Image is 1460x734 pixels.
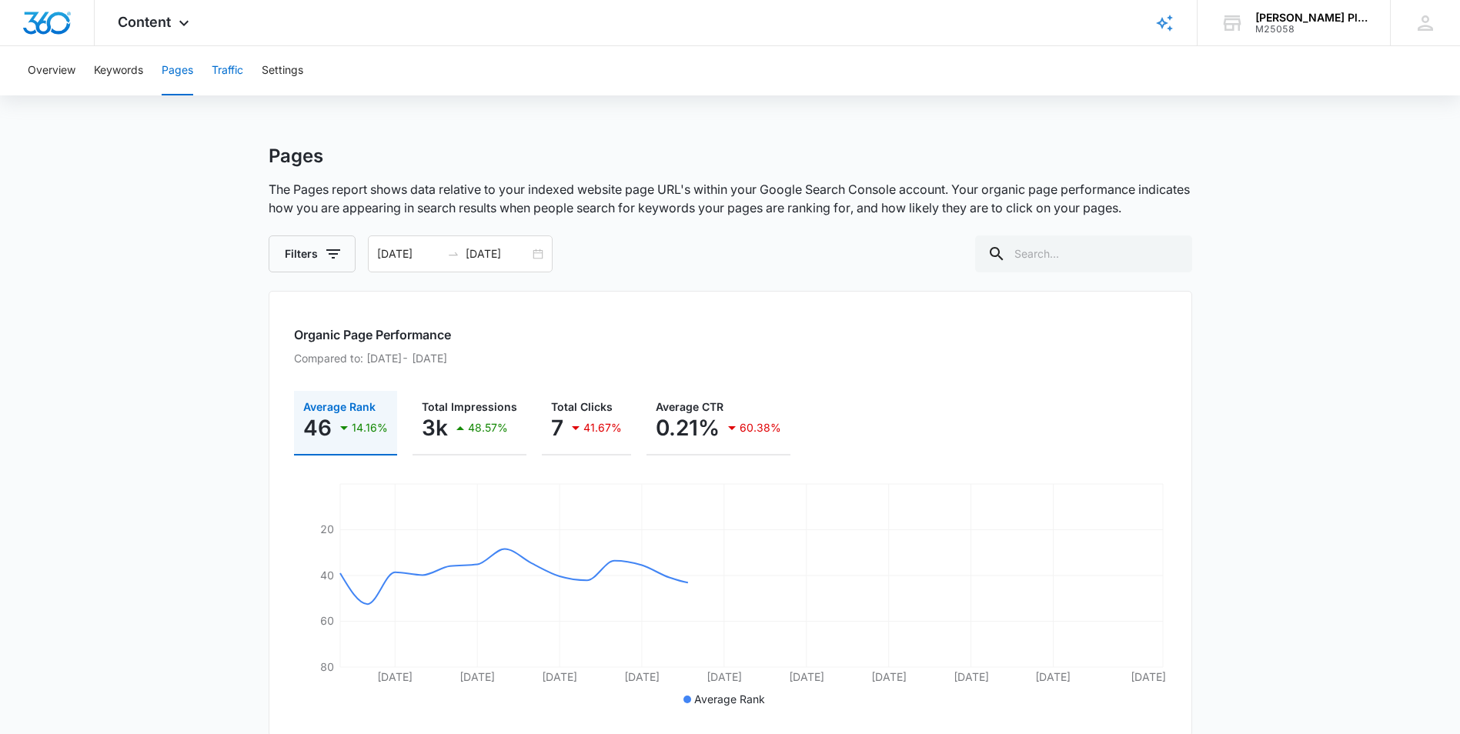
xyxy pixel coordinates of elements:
[975,235,1192,272] input: Search...
[28,46,75,95] button: Overview
[953,670,988,683] tspan: [DATE]
[459,670,495,683] tspan: [DATE]
[468,422,508,433] p: 48.57%
[583,422,622,433] p: 41.67%
[162,46,193,95] button: Pages
[294,350,1167,366] p: Compared to: [DATE] - [DATE]
[788,670,824,683] tspan: [DATE]
[320,522,334,535] tspan: 20
[94,46,143,95] button: Keywords
[447,248,459,260] span: to
[1255,12,1368,24] div: account name
[320,569,334,582] tspan: 40
[377,670,413,683] tspan: [DATE]
[1255,24,1368,35] div: account id
[118,14,171,30] span: Content
[303,415,332,440] p: 46
[320,614,334,627] tspan: 60
[706,670,741,683] tspan: [DATE]
[623,670,659,683] tspan: [DATE]
[656,415,720,440] p: 0.21%
[542,670,577,683] tspan: [DATE]
[551,415,563,440] p: 7
[262,46,303,95] button: Settings
[212,46,243,95] button: Traffic
[447,248,459,260] span: swap-right
[551,400,613,413] span: Total Clicks
[269,235,356,272] button: Filters
[422,400,517,413] span: Total Impressions
[303,400,376,413] span: Average Rank
[740,422,781,433] p: 60.38%
[1035,670,1071,683] tspan: [DATE]
[1130,670,1165,683] tspan: [DATE]
[870,670,906,683] tspan: [DATE]
[320,660,334,673] tspan: 80
[656,400,723,413] span: Average CTR
[269,180,1192,217] p: The Pages report shows data relative to your indexed website page URL's within your Google Search...
[294,325,1167,344] h2: Organic Page Performance
[694,692,765,706] span: Average Rank
[352,422,388,433] p: 14.16%
[466,245,530,262] input: End date
[422,415,448,440] p: 3k
[377,245,441,262] input: Start date
[269,145,323,168] h1: Pages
